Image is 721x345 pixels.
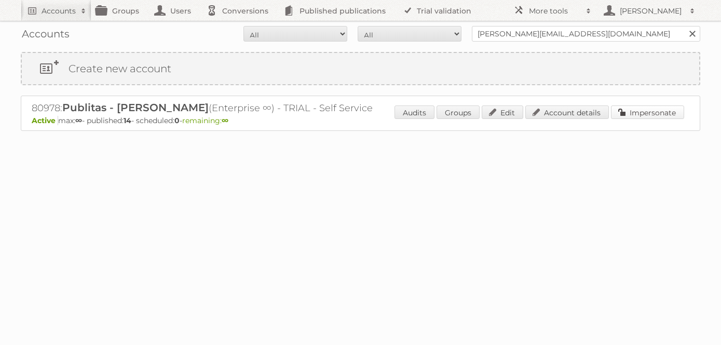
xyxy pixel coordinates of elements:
a: Groups [437,105,480,119]
h2: 80978: (Enterprise ∞) - TRIAL - Self Service [32,101,395,115]
strong: 0 [174,116,180,125]
strong: ∞ [75,116,82,125]
a: Impersonate [611,105,684,119]
span: Active [32,116,58,125]
h2: More tools [529,6,581,16]
h2: Accounts [42,6,76,16]
a: Create new account [22,53,699,84]
p: max: - published: - scheduled: - [32,116,689,125]
strong: 14 [124,116,131,125]
a: Account details [525,105,609,119]
a: Edit [482,105,523,119]
h2: [PERSON_NAME] [617,6,685,16]
span: Publitas - [PERSON_NAME] [62,101,209,114]
strong: ∞ [222,116,228,125]
a: Audits [394,105,434,119]
span: remaining: [182,116,228,125]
